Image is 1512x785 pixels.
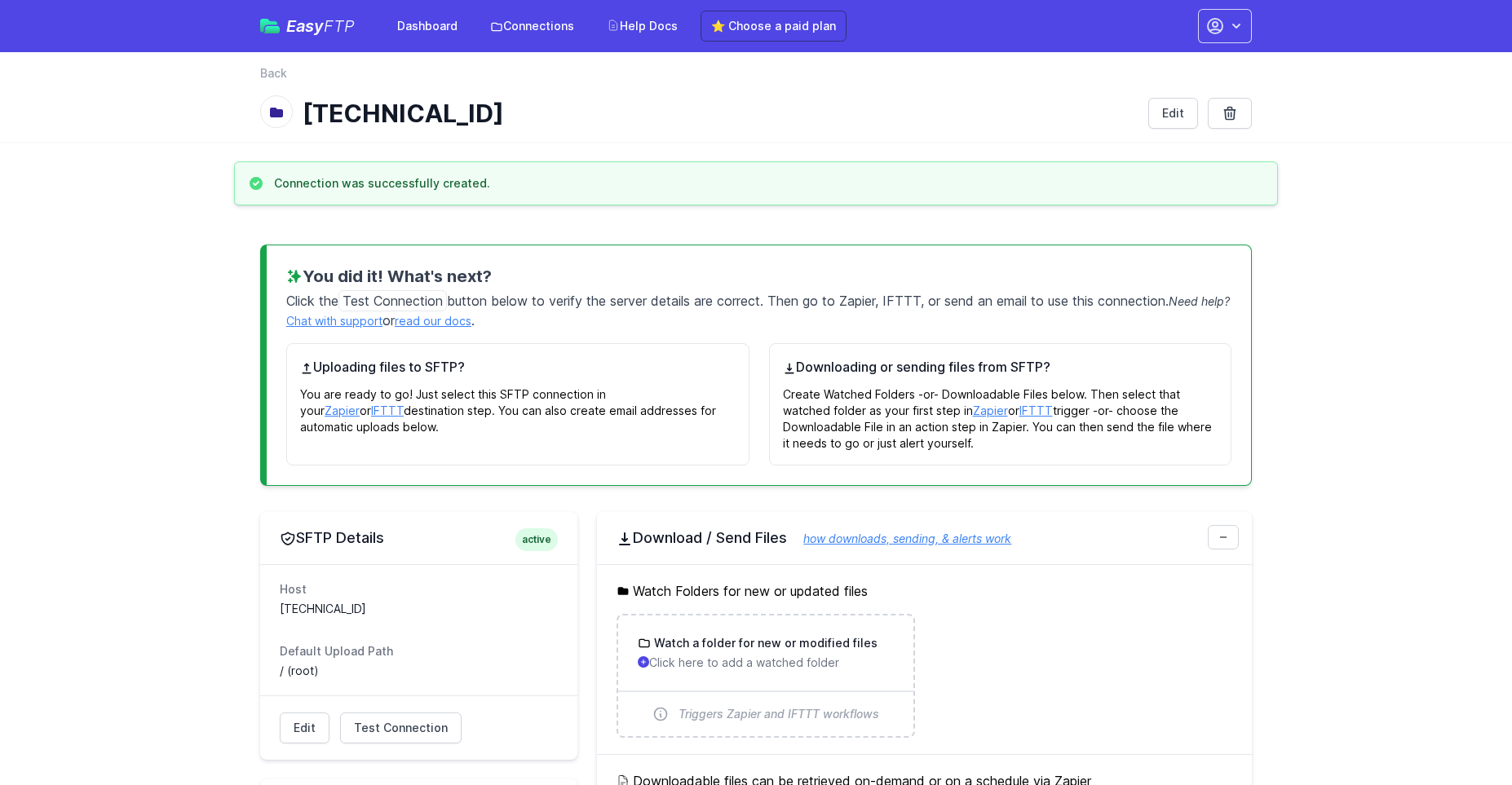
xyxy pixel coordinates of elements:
a: Watch a folder for new or modified files Click here to add a watched folder Triggers Zapier and I... [618,615,913,736]
a: Edit [280,712,329,743]
a: Edit [1148,98,1198,129]
a: how downloads, sending, & alerts work [787,531,1011,545]
h4: Downloading or sending files from SFTP? [783,357,1218,377]
a: IFTTT [371,404,404,417]
span: Test Connection [338,290,447,311]
a: EasyFTP [260,18,355,34]
dd: [TECHNICAL_ID] [280,601,558,617]
nav: Breadcrumb [260,65,1252,91]
span: Need help? [1169,294,1230,308]
h4: Uploading files to SFTP? [300,357,736,377]
a: Chat with support [286,314,382,328]
a: IFTTT [1019,404,1053,417]
dt: Default Upload Path [280,643,558,659]
h2: Download / Send Files [617,528,1232,548]
a: Zapier [325,404,360,417]
dt: Host [280,581,558,598]
a: Dashboard [387,11,467,41]
a: ⭐ Choose a paid plan [701,11,847,42]
a: read our docs [395,314,471,328]
a: Connections [480,11,584,41]
h5: Watch Folders for new or updated files [617,581,1232,601]
p: You are ready to go! Just select this SFTP connection in your or destination step. You can also c... [300,377,736,435]
h2: SFTP Details [280,528,558,548]
dd: / (root) [280,663,558,679]
a: Help Docs [597,11,687,41]
a: Zapier [973,404,1008,417]
p: Click here to add a watched folder [638,655,893,671]
h3: Watch a folder for new or modified files [651,635,878,651]
a: Test Connection [340,712,462,743]
span: active [515,528,558,551]
p: Create Watched Folders -or- Downloadable Files below. Then select that watched folder as your fir... [783,377,1218,452]
h1: [TECHNICAL_ID] [303,99,1135,128]
a: Back [260,65,287,82]
span: Triggers Zapier and IFTTT workflows [679,706,879,722]
img: easyftp_logo.png [260,19,280,33]
h3: Connection was successfully created. [274,175,490,192]
p: Click the button below to verify the server details are correct. Then go to Zapier, IFTTT, or sen... [286,288,1231,330]
span: FTP [324,16,355,36]
h3: You did it! What's next? [286,265,1231,288]
span: Test Connection [354,720,448,736]
span: Easy [286,18,355,34]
